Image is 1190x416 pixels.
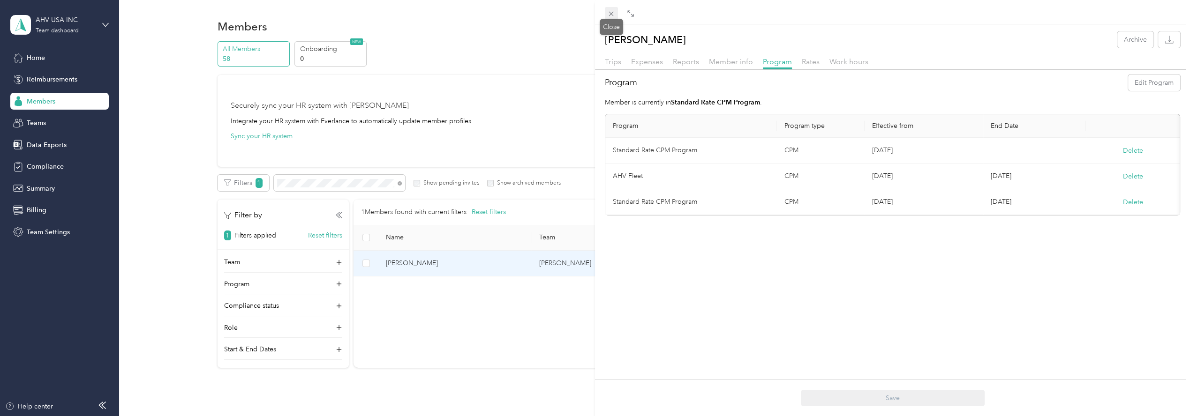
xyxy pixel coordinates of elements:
[865,138,983,163] td: [DATE]
[763,57,792,66] span: Program
[983,114,1086,138] th: End Date
[983,163,1086,189] td: [DATE]
[1123,197,1143,207] button: Delete
[865,163,983,189] td: [DATE]
[777,189,864,215] td: CPM
[605,163,777,189] td: AHV Fleet
[605,57,621,66] span: Trips
[605,76,637,89] h2: Program
[865,189,983,215] td: [DATE]
[777,138,864,163] td: CPM
[983,189,1086,215] td: [DATE]
[1123,146,1143,156] button: Delete
[605,189,777,215] td: Standard Rate CPM Program
[802,57,820,66] span: Rates
[600,19,623,35] div: Close
[1123,171,1143,181] button: Delete
[709,57,753,66] span: Member info
[829,57,868,66] span: Work hours
[1117,31,1153,48] button: Archive
[605,114,777,138] th: Program
[605,97,1180,107] p: Member is currently in .
[671,98,760,106] strong: Standard Rate CPM Program
[865,114,983,138] th: Effective from
[605,31,686,48] p: [PERSON_NAME]
[777,114,864,138] th: Program type
[631,57,663,66] span: Expenses
[673,57,699,66] span: Reports
[1137,364,1190,416] iframe: Everlance-gr Chat Button Frame
[777,163,864,189] td: CPM
[1128,74,1180,91] button: Edit Program
[605,138,777,163] td: Standard Rate CPM Program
